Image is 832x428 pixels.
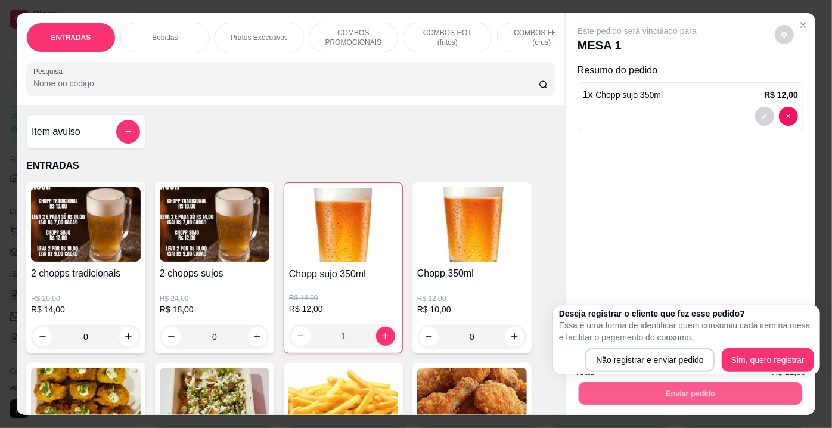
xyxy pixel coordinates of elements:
[160,303,269,315] p: R$ 18,00
[289,293,398,303] p: R$ 14,00
[413,28,482,47] p: COMBOS HOT (fritos)
[31,294,141,303] p: R$ 20,00
[289,303,398,315] p: R$ 12,00
[51,33,91,42] p: ENTRADAS
[417,266,527,281] h4: Chopp 350ml
[578,25,697,37] p: Este pedido será vinculado para
[116,120,140,144] button: add-separate-item
[152,33,178,42] p: Bebidas
[794,15,813,35] button: Close
[32,125,80,139] h4: Item avulso
[505,327,524,346] button: increase-product-quantity
[559,308,814,320] h2: Deseja registrar o cliente que fez esse pedido?
[578,63,803,77] p: Resumo do pedido
[33,327,52,346] button: decrease-product-quantity
[507,28,576,47] p: COMBOS FRIOS (crus)
[585,348,715,372] button: Não registrar e enviar pedido
[595,90,663,100] span: Chopp sujo 350ml
[578,37,697,54] p: MESA 1
[583,88,663,102] p: 1 x
[417,294,527,303] p: R$ 12,00
[764,89,798,101] p: R$ 12,00
[160,266,269,281] h4: 2 chopps sujos
[559,320,814,343] p: Essa é uma forma de identificar quem consumiu cada item na mesa e facilitar o pagamento do consumo.
[289,188,398,262] img: product-image
[755,107,774,126] button: decrease-product-quantity
[31,266,141,281] h4: 2 chopps tradicionais
[579,382,802,405] button: Enviar pedido
[289,267,398,281] h4: Chopp sujo 350ml
[160,187,269,262] img: product-image
[417,187,527,262] img: product-image
[160,294,269,303] p: R$ 24,00
[33,66,67,76] label: Pesquisa
[33,77,539,89] input: Pesquisa
[162,327,181,346] button: decrease-product-quantity
[119,327,138,346] button: increase-product-quantity
[417,303,527,315] p: R$ 10,00
[291,327,311,346] button: decrease-product-quantity
[722,348,814,372] button: Sim, quero registrar
[420,327,439,346] button: decrease-product-quantity
[231,33,288,42] p: Pratos Executivos
[248,327,267,346] button: increase-product-quantity
[31,187,141,262] img: product-image
[31,303,141,315] p: R$ 14,00
[775,25,794,44] button: decrease-product-quantity
[319,28,388,47] p: COMBOS PROMOCIONAIS
[779,107,798,126] button: decrease-product-quantity
[26,159,555,173] p: ENTRADAS
[376,327,395,346] button: increase-product-quantity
